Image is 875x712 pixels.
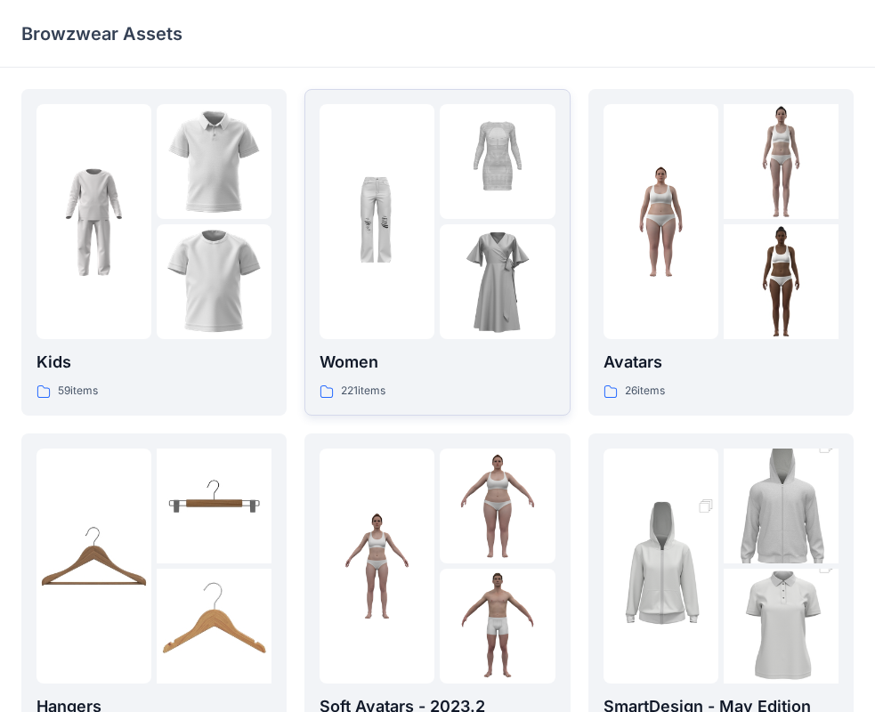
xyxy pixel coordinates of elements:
img: folder 1 [320,508,434,623]
img: folder 2 [724,420,839,593]
img: folder 1 [604,480,718,652]
img: folder 2 [440,449,555,563]
p: Kids [36,350,271,375]
img: folder 1 [36,165,151,279]
img: folder 3 [440,569,555,684]
img: folder 1 [36,508,151,623]
p: Women [320,350,555,375]
a: folder 1folder 2folder 3Avatars26items [588,89,854,416]
img: folder 2 [440,104,555,219]
img: folder 2 [724,104,839,219]
img: folder 3 [724,224,839,339]
p: Avatars [604,350,839,375]
img: folder 2 [157,104,271,219]
p: Browzwear Assets [21,21,182,46]
a: folder 1folder 2folder 3Kids59items [21,89,287,416]
p: 59 items [58,382,98,400]
img: folder 3 [157,569,271,684]
a: folder 1folder 2folder 3Women221items [304,89,570,416]
img: folder 3 [157,224,271,339]
img: folder 1 [320,165,434,279]
img: folder 2 [157,449,271,563]
p: 221 items [341,382,385,400]
img: folder 1 [604,165,718,279]
p: 26 items [625,382,665,400]
img: folder 3 [440,224,555,339]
